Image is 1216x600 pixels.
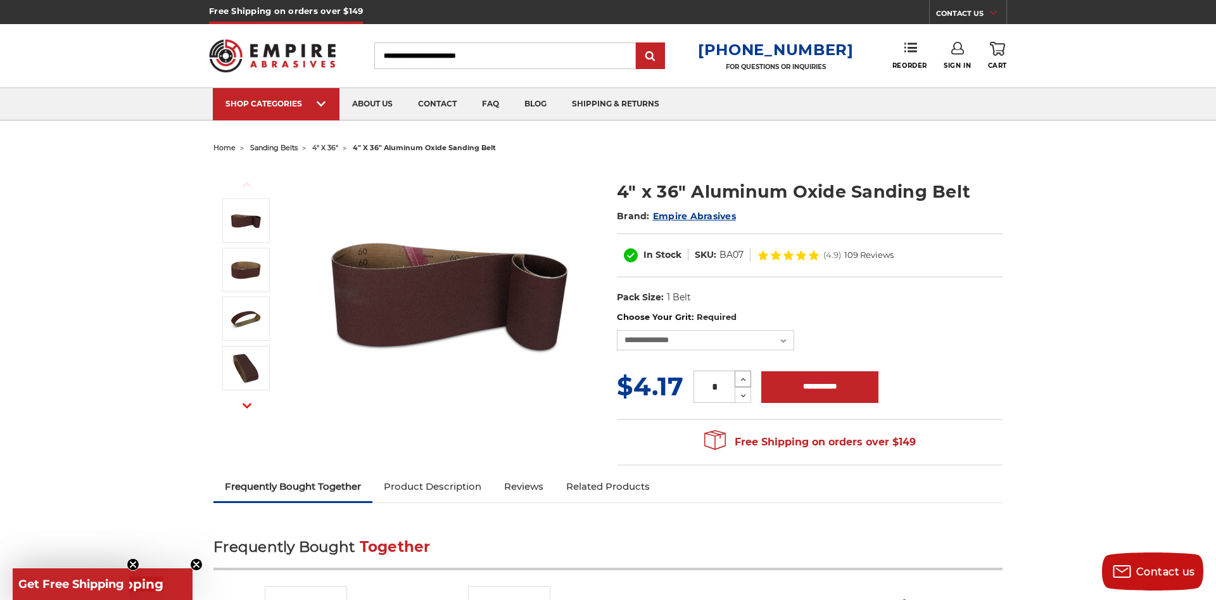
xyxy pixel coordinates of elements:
span: Together [360,538,431,556]
a: home [213,143,236,152]
span: 109 Reviews [844,251,894,259]
span: Free Shipping on orders over $149 [704,430,916,455]
div: SHOP CATEGORIES [225,99,327,108]
span: Reorder [892,61,927,70]
a: [PHONE_NUMBER] [698,41,854,59]
img: 4" x 36" AOX Sanding Belt [230,254,262,286]
input: Submit [638,44,663,69]
span: 4" x 36" aluminum oxide sanding belt [353,143,496,152]
h1: 4" x 36" Aluminum Oxide Sanding Belt [617,179,1003,204]
img: 4" x 36" Aluminum Oxide Sanding Belt [230,205,262,236]
img: Empire Abrasives [209,31,336,80]
a: Product Description [372,473,493,501]
img: 4" x 36" Sanding Belt - AOX [230,352,262,384]
a: blog [512,88,559,120]
span: Cart [988,61,1007,70]
span: (4.9) [823,251,841,259]
dd: BA07 [719,248,744,262]
button: Next [232,392,262,419]
dt: SKU: [695,248,716,262]
a: CONTACT US [936,6,1006,24]
div: Get Free ShippingClose teaser [13,568,193,600]
a: shipping & returns [559,88,672,120]
small: Required [697,312,737,322]
div: Get Free ShippingClose teaser [13,568,129,600]
button: Close teaser [190,558,203,571]
a: sanding belts [250,143,298,152]
a: Reorder [892,42,927,69]
a: contact [405,88,469,120]
a: about us [339,88,405,120]
p: FOR QUESTIONS OR INQUIRIES [698,63,854,71]
dt: Pack Size: [617,291,664,304]
a: Empire Abrasives [653,210,736,222]
a: Frequently Bought Together [213,473,372,501]
a: Cart [988,42,1007,70]
span: Sign In [944,61,971,70]
a: 4" x 36" [312,143,338,152]
button: Contact us [1102,552,1203,590]
label: Choose Your Grit: [617,311,1003,324]
button: Previous [232,171,262,198]
a: faq [469,88,512,120]
a: Related Products [555,473,661,501]
dd: 1 Belt [667,291,691,304]
img: 4" x 36" Aluminum Oxide Sanding Belt [322,166,576,419]
span: Get Free Shipping [18,577,124,591]
a: Reviews [493,473,555,501]
img: 4" x 36" Sanding Belt - Aluminum Oxide [230,303,262,335]
button: Close teaser [127,558,139,571]
span: Contact us [1136,566,1195,578]
span: Brand: [617,210,650,222]
span: Frequently Bought [213,538,355,556]
span: In Stock [643,249,681,260]
span: $4.17 [617,371,683,402]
